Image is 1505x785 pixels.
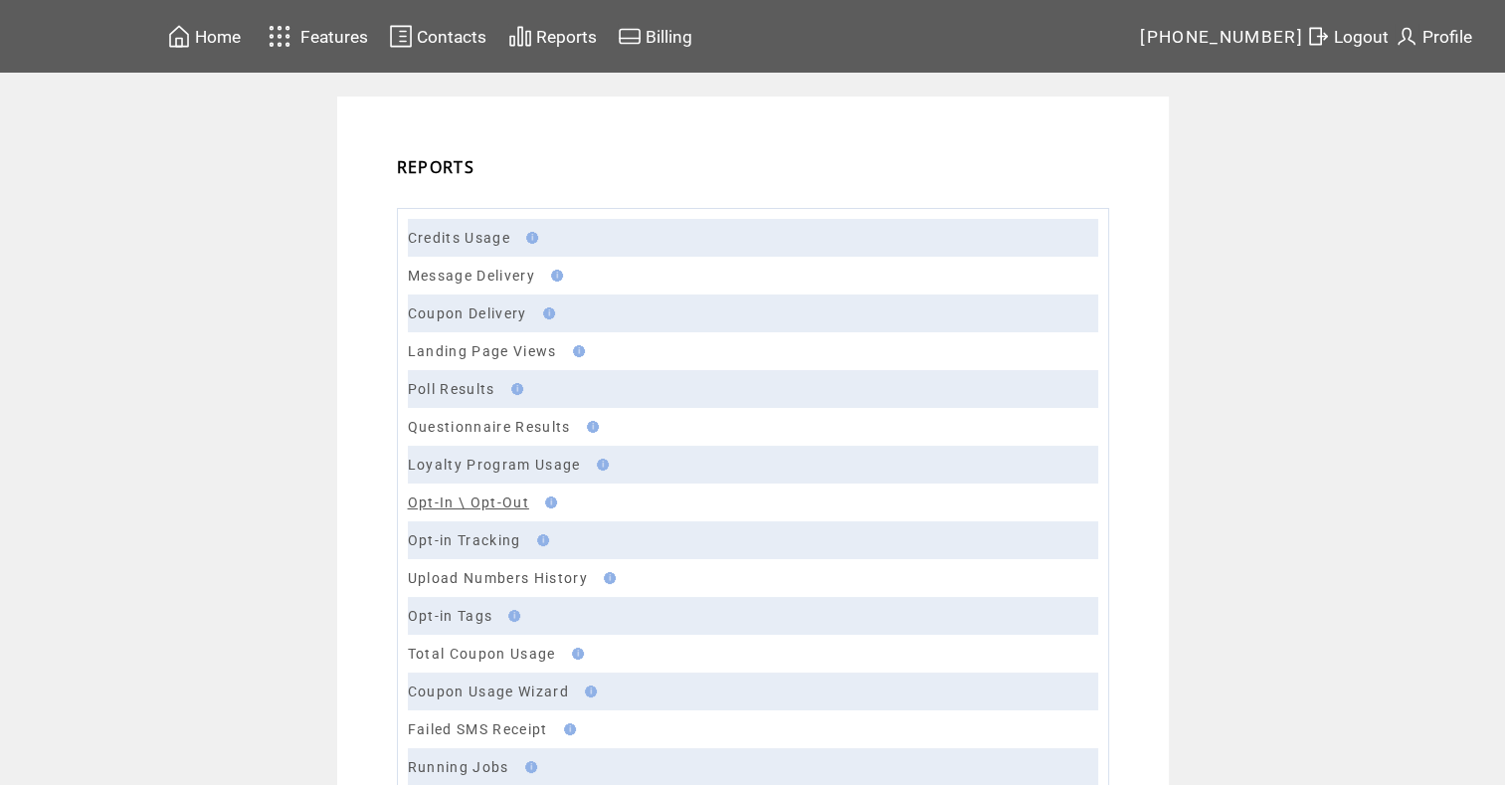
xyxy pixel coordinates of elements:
[300,27,368,47] span: Features
[408,268,535,284] a: Message Delivery
[389,24,413,49] img: contacts.svg
[567,345,585,357] img: help.gif
[195,27,241,47] span: Home
[408,570,588,586] a: Upload Numbers History
[618,24,642,49] img: creidtcard.svg
[167,24,191,49] img: home.svg
[505,21,600,52] a: Reports
[408,457,581,473] a: Loyalty Program Usage
[408,646,556,662] a: Total Coupon Usage
[408,532,521,548] a: Opt-in Tracking
[408,381,495,397] a: Poll Results
[536,27,597,47] span: Reports
[502,610,520,622] img: help.gif
[260,17,372,56] a: Features
[581,421,599,433] img: help.gif
[408,343,557,359] a: Landing Page Views
[508,24,532,49] img: chart.svg
[1392,21,1475,52] a: Profile
[1422,27,1472,47] span: Profile
[520,232,538,244] img: help.gif
[1140,27,1303,47] span: [PHONE_NUMBER]
[408,721,548,737] a: Failed SMS Receipt
[1306,24,1330,49] img: exit.svg
[1395,24,1418,49] img: profile.svg
[591,459,609,471] img: help.gif
[397,156,474,178] span: REPORTS
[1334,27,1389,47] span: Logout
[539,496,557,508] img: help.gif
[537,307,555,319] img: help.gif
[408,684,569,699] a: Coupon Usage Wizard
[408,759,509,775] a: Running Jobs
[519,761,537,773] img: help.gif
[408,608,493,624] a: Opt-in Tags
[505,383,523,395] img: help.gif
[263,20,297,53] img: features.svg
[598,572,616,584] img: help.gif
[408,305,527,321] a: Coupon Delivery
[408,419,571,435] a: Questionnaire Results
[531,534,549,546] img: help.gif
[615,21,695,52] a: Billing
[417,27,486,47] span: Contacts
[566,648,584,660] img: help.gif
[164,21,244,52] a: Home
[386,21,489,52] a: Contacts
[646,27,692,47] span: Billing
[408,230,510,246] a: Credits Usage
[408,494,529,510] a: Opt-In \ Opt-Out
[579,686,597,697] img: help.gif
[1303,21,1392,52] a: Logout
[545,270,563,282] img: help.gif
[558,723,576,735] img: help.gif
